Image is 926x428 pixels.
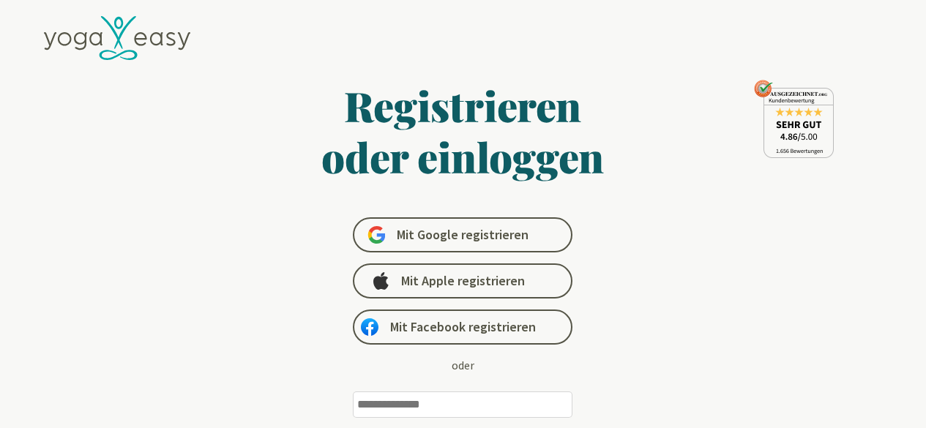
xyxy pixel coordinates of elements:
span: Mit Google registrieren [397,226,529,244]
a: Mit Google registrieren [353,217,572,252]
a: Mit Apple registrieren [353,263,572,299]
div: oder [452,356,474,374]
span: Mit Facebook registrieren [390,318,536,336]
a: Mit Facebook registrieren [353,309,572,345]
span: Mit Apple registrieren [401,272,525,290]
img: ausgezeichnet_seal.png [754,80,834,158]
h1: Registrieren oder einloggen [180,80,747,182]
